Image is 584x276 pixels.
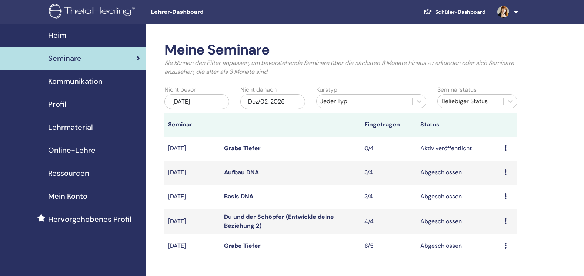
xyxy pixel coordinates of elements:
[320,97,409,106] div: Jeder Typ
[224,213,334,230] a: Du und der Schöpfer (Entwickle deine Beziehung 2)
[48,76,103,87] span: Kommunikation
[164,161,220,185] td: [DATE]
[240,94,305,109] div: Dez/02, 2025
[224,193,253,200] a: Basis DNA
[48,99,66,110] span: Profil
[361,137,417,161] td: 0/4
[423,9,432,15] img: graduation-cap-white.svg
[417,161,501,185] td: Abgeschlossen
[164,59,517,76] p: Sie können den Filter anpassen, um bevorstehende Seminare über die nächsten 3 Monate hinaus zu er...
[164,94,229,109] div: [DATE]
[48,191,87,202] span: Mein Konto
[151,8,262,16] span: Lehrer-Dashboard
[164,113,220,137] th: Seminar
[316,85,337,94] label: Kurstyp
[361,185,417,209] td: 3/4
[361,113,417,137] th: Eingetragen
[224,168,259,176] a: Aufbau DNA
[48,145,96,156] span: Online-Lehre
[164,137,220,161] td: [DATE]
[417,209,501,234] td: Abgeschlossen
[49,4,137,20] img: logo.png
[164,85,196,94] label: Nicht bevor
[497,6,509,18] img: default.jpg
[164,234,220,258] td: [DATE]
[240,85,277,94] label: Nicht danach
[48,30,66,41] span: Heim
[224,242,261,250] a: Grabe Tiefer
[437,85,477,94] label: Seminarstatus
[417,137,501,161] td: Aktiv veröffentlicht
[164,185,220,209] td: [DATE]
[164,209,220,234] td: [DATE]
[417,113,501,137] th: Status
[48,168,89,179] span: Ressourcen
[164,42,517,59] h2: Meine Seminare
[361,234,417,258] td: 8/5
[361,209,417,234] td: 4/4
[48,53,81,64] span: Seminare
[441,97,500,106] div: Beliebiger Status
[417,5,491,19] a: Schüler-Dashboard
[48,122,93,133] span: Lehrmaterial
[361,161,417,185] td: 3/4
[224,144,261,152] a: Grabe Tiefer
[417,185,501,209] td: Abgeschlossen
[48,214,131,225] span: Hervorgehobenes Profil
[417,234,501,258] td: Abgeschlossen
